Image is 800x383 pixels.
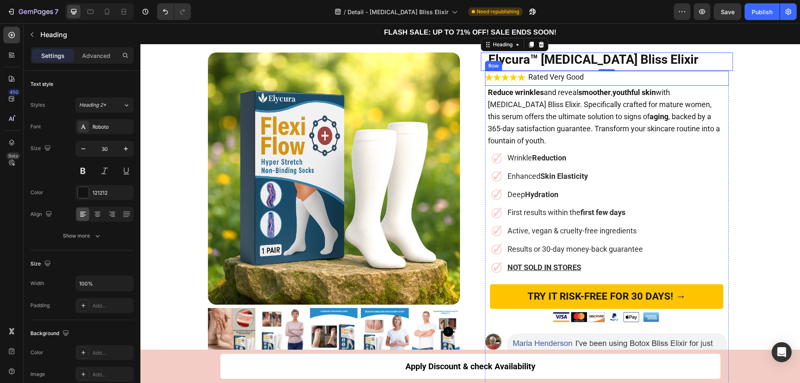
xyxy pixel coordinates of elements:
[412,288,520,300] img: 50.webp
[6,153,20,159] div: Beta
[745,3,780,20] button: Publish
[30,349,43,356] div: Color
[303,303,313,313] button: Carousel Next Arrow
[30,80,53,88] div: Text style
[752,8,772,16] div: Publish
[80,330,580,355] a: Apply Discount & check Availability
[79,101,106,109] span: Heading 2*
[400,148,447,157] strong: Skin Elasticity
[347,65,403,73] strong: Reduce wrinkles
[350,261,583,285] a: TRY IT RISK-FREE FOR 30 DAYS! →
[8,89,20,95] div: 450
[30,189,43,196] div: Color
[367,203,496,212] span: Active, vegan & cruelty-free ingredients
[82,51,110,60] p: Advanced
[509,89,528,98] strong: aging
[438,65,470,73] strong: smoother
[30,123,41,130] div: Font
[351,220,362,231] img: gempages_578420484106879719-c3a5c9c2-3dde-4b0f-aa08-b40e95e76079.png
[347,8,448,16] span: Detail - [MEDICAL_DATA] Bliss Elixir
[472,65,515,73] strong: youthful skin
[367,185,485,193] span: First results within the
[265,338,395,348] strong: Apply Discount & check Availability
[351,239,362,250] img: gempages_578420484106879719-c3a5c9c2-3dde-4b0f-aa08-b40e95e76079.png
[440,185,485,193] strong: first few days
[30,209,54,220] div: Align
[714,3,741,20] button: Save
[30,101,45,109] div: Styles
[392,130,426,139] strong: Reduction
[344,8,346,16] span: /
[351,148,362,158] img: gempages_578420484106879719-c3a5c9c2-3dde-4b0f-aa08-b40e95e76079.png
[30,280,44,287] div: Width
[367,221,502,230] span: Results or 30-day money-back guarantee
[30,302,50,309] div: Padding
[92,371,132,378] div: Add...
[351,184,362,195] img: gempages_578420484106879719-c3a5c9c2-3dde-4b0f-aa08-b40e95e76079.png
[157,3,191,20] div: Undo/Redo
[76,276,133,291] input: Auto
[30,328,71,339] div: Background
[55,7,58,17] p: 7
[92,189,132,197] div: 121212
[388,49,443,58] span: Rated Very Good
[351,202,362,213] img: gempages_578420484106879719-c3a5c9c2-3dde-4b0f-aa08-b40e95e76079.png
[40,30,130,40] p: Heading
[367,130,426,139] span: Wrinkle
[30,143,52,154] div: Size
[41,51,65,60] p: Settings
[477,8,519,15] span: Need republishing
[30,370,45,378] div: Image
[772,342,792,362] div: Open Intercom Messenger
[92,349,132,357] div: Add...
[385,167,418,175] strong: Hydration
[30,258,52,270] div: Size
[347,65,580,122] span: and reveal , with [MEDICAL_DATA] Bliss Elixir. Specifically crafted for mature women, this serum ...
[30,228,134,243] button: Show more
[367,240,441,248] u: NOT SOLD IN STORES
[63,232,102,240] div: Show more
[351,130,362,140] img: gempages_578420484106879719-c3a5c9c2-3dde-4b0f-aa08-b40e95e76079.png
[347,29,586,43] h5: Rich Text Editor. Editing area: main
[3,3,62,20] button: 7
[140,23,800,383] iframe: Design area
[346,39,360,46] div: Row
[75,98,134,113] button: Heading 2*
[345,49,385,59] img: gempages_578420484106879719-04ba51e4-c23e-4f22-a5d0-e3827981f489.png
[387,267,545,279] strong: TRY IT RISK-FREE FOR 30 DAYS! →
[367,167,418,175] span: Deep
[351,18,374,25] div: Heading
[92,302,132,310] div: Add...
[351,166,362,177] img: gempages_578420484106879719-c3a5c9c2-3dde-4b0f-aa08-b40e95e76079.png
[348,29,558,43] strong: Elycura™ [MEDICAL_DATA] Bliss Elixir
[721,8,735,15] span: Save
[92,123,132,131] div: Roboto
[348,30,585,43] p: ⁠⁠⁠⁠⁠⁠⁠
[367,148,447,157] span: Enhanced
